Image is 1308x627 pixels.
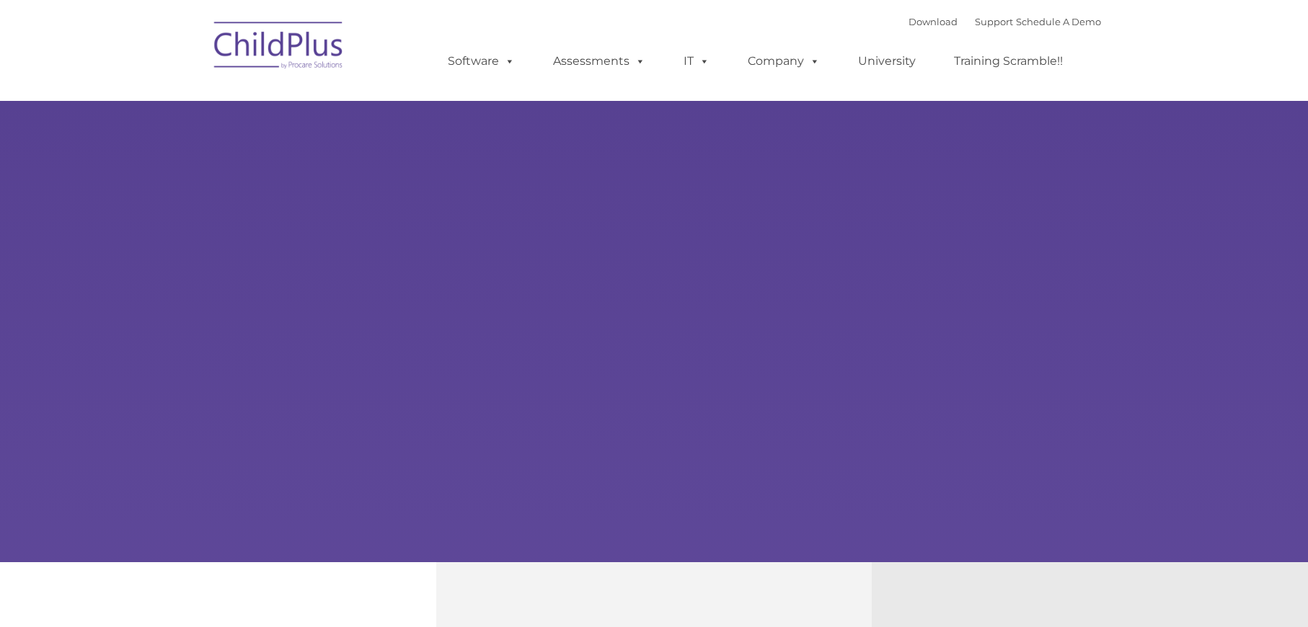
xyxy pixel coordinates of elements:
[975,16,1013,27] a: Support
[909,16,1101,27] font: |
[207,12,351,84] img: ChildPlus by Procare Solutions
[909,16,958,27] a: Download
[433,47,529,76] a: Software
[733,47,834,76] a: Company
[1016,16,1101,27] a: Schedule A Demo
[539,47,660,76] a: Assessments
[940,47,1077,76] a: Training Scramble!!
[844,47,930,76] a: University
[669,47,724,76] a: IT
